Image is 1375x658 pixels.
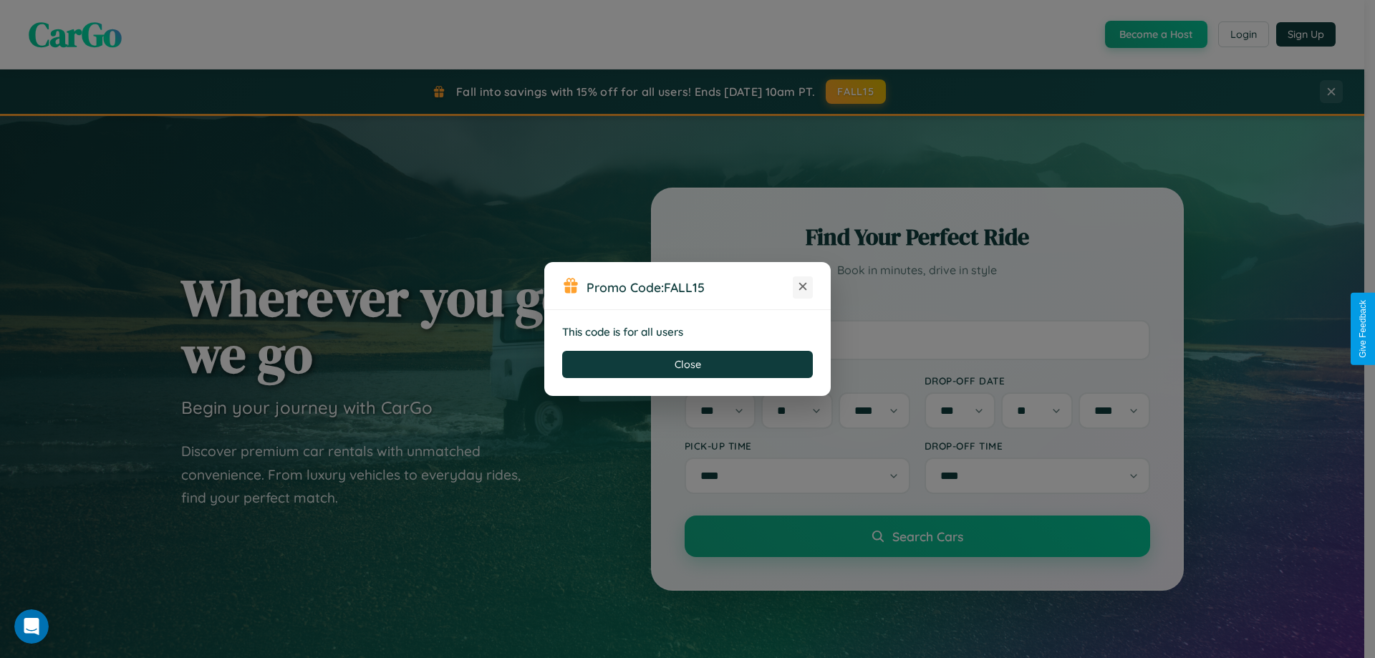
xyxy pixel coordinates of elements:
div: Give Feedback [1358,300,1368,358]
strong: This code is for all users [562,325,683,339]
iframe: Intercom live chat [14,609,49,644]
h3: Promo Code: [587,279,793,295]
b: FALL15 [664,279,705,295]
button: Close [562,351,813,378]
